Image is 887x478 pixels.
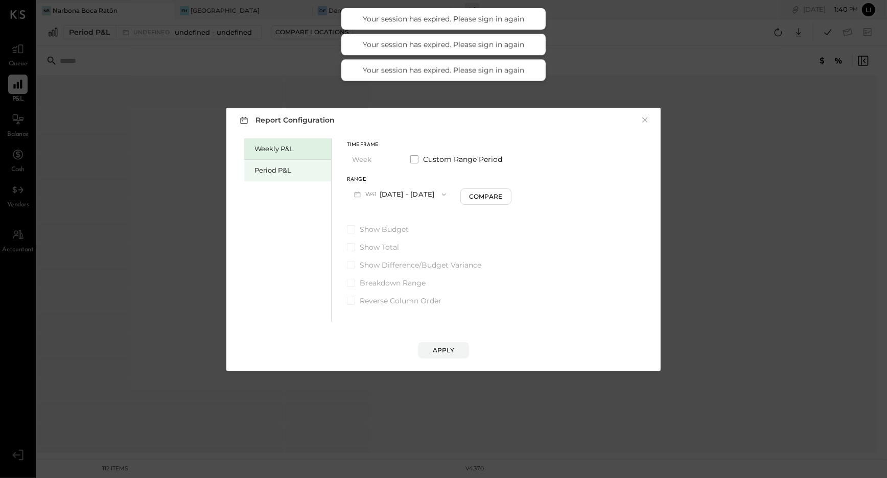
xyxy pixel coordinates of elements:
[347,142,398,148] div: Timeframe
[640,115,649,125] button: ×
[352,40,535,49] div: Your session has expired. Please sign in again
[433,346,454,354] div: Apply
[460,188,511,205] button: Compare
[254,165,326,175] div: Period P&L
[347,150,398,169] button: Week
[360,260,481,270] span: Show Difference/Budget Variance
[365,190,380,199] span: W41
[347,177,453,182] div: Range
[360,278,426,288] span: Breakdown Range
[360,296,441,306] span: Reverse Column Order
[254,144,326,154] div: Weekly P&L
[423,154,502,164] span: Custom Range Period
[360,224,409,234] span: Show Budget
[352,65,535,75] div: Your session has expired. Please sign in again
[360,242,399,252] span: Show Total
[418,342,469,358] button: Apply
[347,185,453,204] button: W41[DATE] - [DATE]
[352,14,535,23] div: Your session has expired. Please sign in again
[238,114,335,127] h3: Report Configuration
[469,192,502,201] div: Compare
